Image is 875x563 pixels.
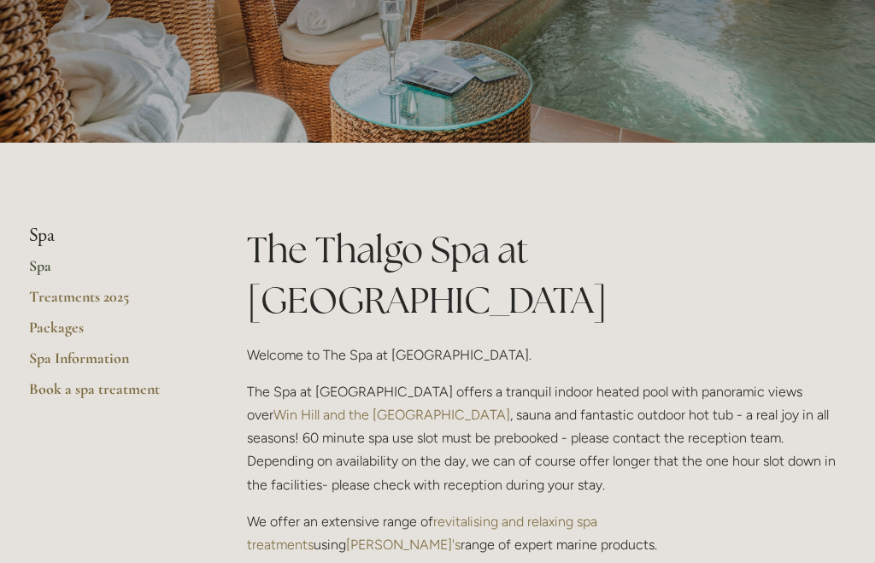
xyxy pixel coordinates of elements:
h1: The Thalgo Spa at [GEOGRAPHIC_DATA] [247,225,846,325]
a: [PERSON_NAME]'s [346,537,461,553]
li: Spa [29,225,192,247]
p: Welcome to The Spa at [GEOGRAPHIC_DATA]. [247,343,846,367]
a: Treatments 2025 [29,287,192,318]
a: Packages [29,318,192,349]
p: We offer an extensive range of using range of expert marine products. [247,510,846,556]
p: The Spa at [GEOGRAPHIC_DATA] offers a tranquil indoor heated pool with panoramic views over , sau... [247,380,846,496]
a: Spa [29,256,192,287]
a: Book a spa treatment [29,379,192,410]
a: Win Hill and the [GEOGRAPHIC_DATA] [273,407,510,423]
a: Spa Information [29,349,192,379]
